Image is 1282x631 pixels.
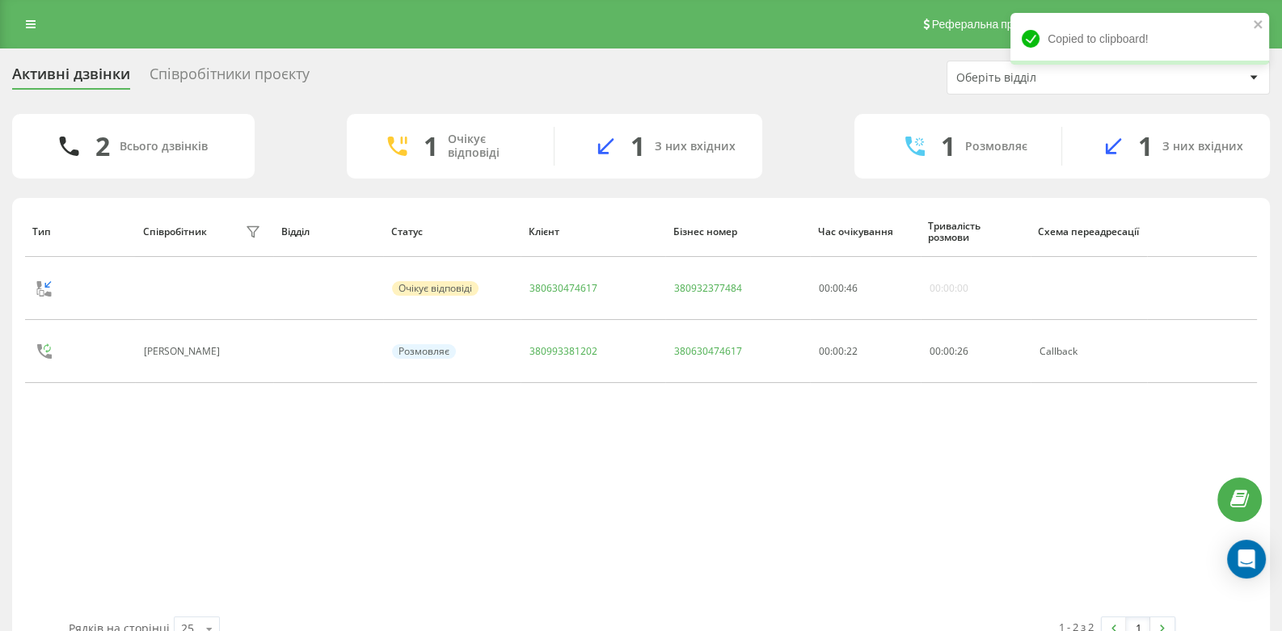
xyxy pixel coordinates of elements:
[1162,140,1243,154] div: З них вхідних
[144,346,224,357] div: [PERSON_NAME]
[281,226,376,238] div: Відділ
[391,226,513,238] div: Статус
[120,140,208,154] div: Всього дзвінків
[448,133,529,160] div: Очікує відповіді
[529,281,597,295] a: 380630474617
[930,283,968,294] div: 00:00:00
[956,71,1149,85] div: Оберіть відділ
[32,226,127,238] div: Тип
[655,140,736,154] div: З них вхідних
[819,283,858,294] div: : :
[1253,18,1264,33] button: close
[95,131,110,162] div: 2
[392,344,456,359] div: Розмовляє
[819,346,911,357] div: 00:00:22
[630,131,645,162] div: 1
[943,344,955,358] span: 00
[1038,226,1139,238] div: Схема переадресації
[1040,346,1138,357] div: Callback
[674,281,742,295] a: 380932377484
[673,226,803,238] div: Бізнес номер
[392,281,479,296] div: Очікує відповіді
[1227,540,1266,578] div: Open Intercom Messenger
[424,131,438,162] div: 1
[941,131,955,162] div: 1
[932,18,1051,31] span: Реферальна програма
[833,281,844,295] span: 00
[930,344,941,358] span: 00
[819,281,830,295] span: 00
[957,344,968,358] span: 26
[928,221,1023,244] div: Тривалість розмови
[965,140,1027,154] div: Розмовляє
[143,226,207,238] div: Співробітник
[12,65,130,90] div: Активні дзвінки
[674,344,742,358] a: 380630474617
[930,346,968,357] div: : :
[1010,13,1269,65] div: Copied to clipboard!
[846,281,858,295] span: 46
[1138,131,1153,162] div: 1
[529,344,597,358] a: 380993381202
[818,226,913,238] div: Час очікування
[529,226,658,238] div: Клієнт
[150,65,310,90] div: Співробітники проєкту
